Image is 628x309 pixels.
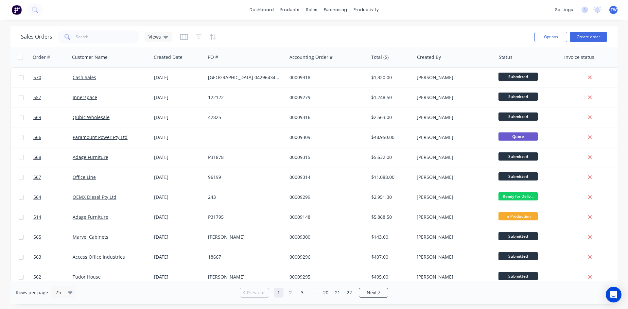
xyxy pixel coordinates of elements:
[21,34,52,40] h1: Sales Orders
[73,194,116,200] a: OEMX Diesel Pty Ltd
[499,54,513,60] div: Status
[371,214,410,220] div: $5,868.50
[33,227,73,247] a: 565
[371,194,410,200] div: $2,951.30
[321,5,350,15] div: purchasing
[33,54,50,60] div: Order #
[208,274,281,280] div: [PERSON_NAME]
[154,74,203,81] div: [DATE]
[289,274,362,280] div: 00009295
[289,214,362,220] div: 00009148
[367,289,377,296] span: Next
[417,74,489,81] div: [PERSON_NAME]
[611,7,617,13] span: TW
[154,234,203,240] div: [DATE]
[371,94,410,101] div: $1,248.50
[274,288,284,298] a: Page 1 is your current page
[371,54,389,60] div: Total ($)
[417,54,441,60] div: Created By
[33,74,41,81] span: 570
[277,5,303,15] div: products
[208,154,281,161] div: P31878
[73,214,108,220] a: Adage Furniture
[73,254,125,260] a: Access Office Industries
[33,154,41,161] span: 568
[33,108,73,127] a: 569
[417,174,489,180] div: [PERSON_NAME]
[417,214,489,220] div: [PERSON_NAME]
[286,288,295,298] a: Page 2
[570,32,607,42] button: Create order
[73,74,96,80] a: Cash Sales
[208,174,281,180] div: 96199
[154,114,203,121] div: [DATE]
[240,289,269,296] a: Previous page
[498,132,538,141] span: Quote
[154,134,203,141] div: [DATE]
[73,114,110,120] a: Qubic Wholesale
[309,288,319,298] a: Jump forward
[246,5,277,15] a: dashboard
[417,274,489,280] div: [PERSON_NAME]
[33,134,41,141] span: 566
[371,74,410,81] div: $1,320.00
[154,254,203,260] div: [DATE]
[154,194,203,200] div: [DATE]
[498,212,538,220] span: In Production
[237,288,391,298] ul: Pagination
[498,272,538,280] span: Submitted
[73,174,96,180] a: Office Line
[33,207,73,227] a: 514
[73,94,97,100] a: Innerspace
[33,128,73,147] a: 566
[289,94,362,101] div: 00009279
[154,274,203,280] div: [DATE]
[33,147,73,167] a: 568
[33,94,41,101] span: 557
[33,267,73,287] a: 562
[498,73,538,81] span: Submitted
[371,274,410,280] div: $495.00
[498,232,538,240] span: Submitted
[417,134,489,141] div: [PERSON_NAME]
[73,154,108,160] a: Adage Furniture
[498,252,538,260] span: Submitted
[289,154,362,161] div: 00009315
[289,254,362,260] div: 00009296
[154,154,203,161] div: [DATE]
[154,214,203,220] div: [DATE]
[33,234,41,240] span: 565
[289,74,362,81] div: 00009318
[289,174,362,180] div: 00009314
[33,194,41,200] span: 564
[371,234,410,240] div: $143.00
[371,254,410,260] div: $407.00
[33,174,41,180] span: 567
[498,152,538,161] span: Submitted
[154,174,203,180] div: [DATE]
[73,134,128,140] a: Paramount Power Pty Ltd
[208,194,281,200] div: 243
[12,5,22,15] img: Factory
[33,187,73,207] a: 564
[297,288,307,298] a: Page 3
[498,172,538,180] span: Submitted
[208,54,218,60] div: PO #
[16,289,48,296] span: Rows per page
[534,32,567,42] button: Options
[33,68,73,87] a: 570
[208,214,281,220] div: P31795
[371,114,410,121] div: $2,563.00
[208,254,281,260] div: 18667
[321,288,331,298] a: Page 20
[303,5,321,15] div: sales
[148,33,161,40] span: Views
[73,234,108,240] a: Marvel Cabinets
[208,94,281,101] div: 122122
[371,134,410,141] div: $48,950.00
[417,254,489,260] div: [PERSON_NAME]
[371,174,410,180] div: $11,088.00
[289,194,362,200] div: 00009299
[289,54,333,60] div: Accounting Order #
[208,114,281,121] div: 42825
